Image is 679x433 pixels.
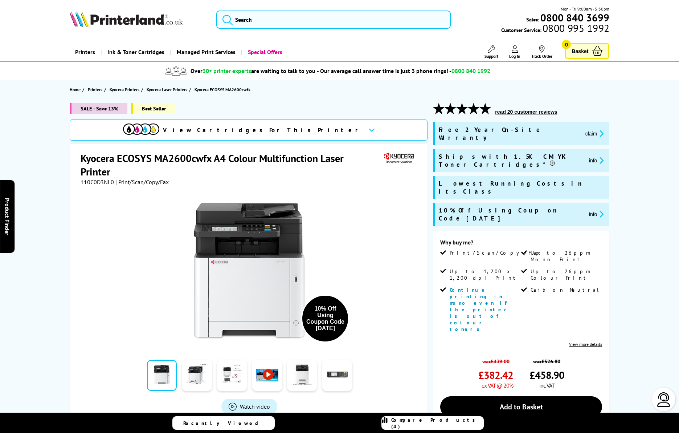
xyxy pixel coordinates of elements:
img: View Cartridges [123,124,159,135]
a: Printers [70,43,101,61]
span: Free 2 Year On-Site Warranty [439,126,579,142]
span: Ships with 1.5K CMYK Toner Cartridges* [439,153,583,169]
button: promo-description [587,210,606,218]
span: Recently Viewed [183,420,266,426]
span: Best Seller [131,103,175,114]
a: Log In [509,45,520,59]
span: was [478,354,513,365]
span: Sales: [526,16,539,23]
strike: £439.00 [491,358,510,365]
span: Kyocera Printers [110,86,139,93]
img: Kyocera ECOSYS MA2600cwfx [178,200,320,343]
span: £458.90 [529,368,564,382]
a: Kyocera ECOSYS MA2600cwfx [195,86,252,93]
span: Log In [509,53,520,59]
div: 10% Off Using Coupon Code [DATE] [306,305,344,332]
a: Ink & Toner Cartridges [101,43,170,61]
span: Continue printing in mono even if the printer is out of colour toners [450,287,511,332]
a: View more details [569,341,602,347]
span: Product Finder [4,198,11,235]
span: Kyocera ECOSYS MA2600cwfx [195,86,250,93]
a: Kyocera Laser Printers [147,86,189,93]
a: Printers [88,86,104,93]
div: Why buy me? [440,239,602,250]
span: Ink & Toner Cartridges [107,43,164,61]
a: 0800 840 3699 [539,14,609,21]
span: Home [70,86,81,93]
button: read 20 customer reviews [493,109,559,115]
a: Managed Print Services [170,43,241,61]
span: | Print/Scan/Copy/Fax [115,178,169,186]
img: user-headset-light.svg [656,392,671,407]
a: Add to Basket [440,396,602,417]
a: Special Offers [241,43,288,61]
img: Kyocera [382,151,416,165]
a: Basket 0 [565,43,609,59]
span: 30+ printer experts [203,67,251,74]
span: Kyocera Laser Printers [147,86,187,93]
span: Up to 1,200 x 1,200 dpi Print [450,268,520,281]
a: Kyocera Printers [110,86,141,93]
span: 110C0D3NL0 [81,178,114,186]
span: £382.42 [478,368,513,382]
img: Printerland Logo [70,11,183,27]
span: was [529,354,564,365]
span: Over are waiting to talk to you [191,67,315,74]
button: promo-description [583,129,606,138]
span: ex VAT @ 20% [482,382,513,389]
span: View Cartridges For This Printer [163,126,363,134]
a: Recently Viewed [172,416,275,430]
span: Basket [572,46,588,56]
strike: £526.80 [541,358,560,365]
input: Search [216,11,451,29]
span: Support [484,53,498,59]
a: Printerland Logo [70,11,207,28]
a: Product_All_Videos [221,399,277,414]
span: Watch video [240,403,270,410]
span: inc VAT [539,382,555,389]
span: Mon - Fri 9:00am - 5:30pm [561,5,609,12]
span: Up to 26ppm Mono Print [531,250,601,263]
span: Compare Products (4) [391,417,483,430]
span: Print/Scan/Copy/Fax [450,250,543,256]
a: Home [70,86,82,93]
span: Customer Service: [501,25,609,33]
span: - Our average call answer time is just 3 phone rings! - [317,67,490,74]
span: Up to 26ppm Colour Print [531,268,601,281]
span: 0800 995 1992 [541,25,609,32]
span: 10% Off Using Coupon Code [DATE] [439,206,583,222]
a: Support [484,45,498,59]
span: 0 [562,40,571,49]
a: Compare Products (4) [381,416,484,430]
span: 0800 840 1992 [451,67,490,74]
span: Carbon Neutral [531,287,600,293]
h1: Kyocera ECOSYS MA2600cwfx A4 Colour Multifunction Laser Printer [81,151,383,178]
span: Printers [88,86,102,93]
a: Track Order [531,45,552,59]
span: Lowest Running Costs in its Class [439,179,606,195]
b: 0800 840 3699 [540,11,609,24]
button: promo-description [587,156,606,165]
span: SALE - Save 13% [70,103,127,114]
